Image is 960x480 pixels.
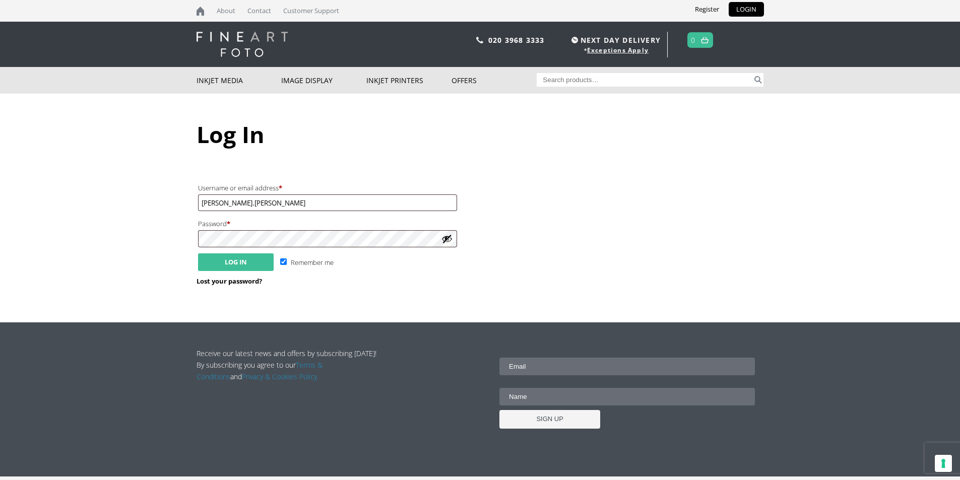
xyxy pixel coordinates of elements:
img: logo-white.svg [197,32,288,57]
input: Email [499,358,755,375]
input: SIGN UP [499,410,600,429]
button: Search [752,73,764,87]
a: LOGIN [729,2,764,17]
h1: Log In [197,119,764,150]
a: Image Display [281,67,366,94]
button: Your consent preferences for tracking technologies [935,455,952,472]
a: Inkjet Media [197,67,282,94]
a: 020 3968 3333 [488,35,545,45]
a: Inkjet Printers [366,67,452,94]
img: basket.svg [701,37,709,43]
input: Name [499,388,755,405]
label: Username or email address [198,181,457,194]
span: NEXT DAY DELIVERY [569,34,661,46]
a: 0 [691,33,695,47]
img: time.svg [571,37,578,43]
button: Log in [198,253,274,271]
a: Terms & Conditions [197,360,323,381]
label: Password [198,217,457,230]
a: Register [687,2,727,17]
p: Receive our latest news and offers by subscribing [DATE]! By subscribing you agree to our and [197,348,382,382]
a: Offers [452,67,537,94]
input: Remember me [280,258,287,265]
a: Privacy & Cookies Policy. [242,372,318,381]
span: Remember me [291,258,334,267]
img: phone.svg [476,37,483,43]
a: Exceptions Apply [587,46,649,54]
a: Lost your password? [197,277,262,286]
input: Search products… [537,73,752,87]
button: Show password [441,233,453,244]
